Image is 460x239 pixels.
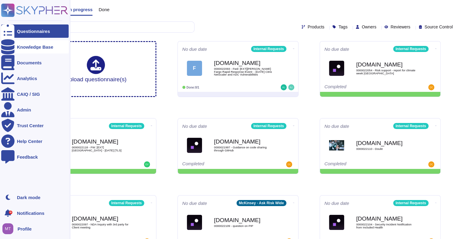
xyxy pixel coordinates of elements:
img: user [428,84,434,90]
img: user [281,84,287,90]
a: Admin [1,103,69,116]
div: McKinsey - Ask Risk Wide [237,200,286,206]
img: user [428,161,434,167]
a: Analytics [1,72,69,85]
div: Completed [182,161,256,167]
span: Notifications [17,211,44,215]
span: 0000021997 - Guidance on code sharing through GitHub [214,146,275,152]
b: [DOMAIN_NAME] [356,216,417,221]
img: user [288,84,294,90]
img: Logo [329,215,344,230]
span: Tags [338,25,347,29]
span: Products [308,25,324,29]
span: Source Control [425,25,453,29]
span: 0000022093 - Fwd: [EXT][PERSON_NAME] Fargo Rapid Response Event: - [DATE] Citrix NetScaler and AD... [214,67,275,76]
div: Trust Center [17,123,44,128]
div: Completed [40,161,114,167]
span: 0000022104 - Security Incident Notification from Included Health [356,223,417,229]
a: Trust Center [1,119,69,132]
div: Feedback [17,155,38,159]
div: Questionnaires [17,29,50,34]
span: Reviewers [390,25,410,29]
div: Analytics [17,76,37,81]
div: Knowledge Base [17,45,53,49]
div: Dark mode [17,195,41,200]
span: Owners [362,25,376,29]
b: [DOMAIN_NAME] [356,62,417,67]
a: Help Center [1,134,69,148]
input: Search by keywords [24,22,194,32]
span: No due date [325,47,349,51]
div: Admin [17,108,31,112]
span: Done: 0/1 [187,86,199,89]
button: user [1,222,18,235]
span: Done [99,7,109,12]
span: No due date [325,201,349,205]
span: 0000022097 - NDA Inquiry with 3rd party for Client meeting [72,223,132,229]
div: CAIQ / SIG [17,92,40,96]
img: Logo [187,215,202,230]
span: Profile [18,227,32,231]
a: Questionnaires [1,24,69,38]
a: Knowledge Base [1,40,69,53]
span: No due date [182,124,207,128]
div: Completed [325,84,399,90]
a: Documents [1,56,69,69]
div: Internal Requests [251,46,286,52]
div: Internal Requests [393,46,429,52]
b: [DOMAIN_NAME] [214,139,275,144]
span: 0000022118 - FW: [EXT][GEOGRAPHIC_DATA] - [DATE] [TLS] [72,146,132,152]
span: No due date [325,124,349,128]
div: Internal Requests [109,123,144,129]
b: [DOMAIN_NAME] [356,140,417,146]
a: CAIQ / SIG [1,87,69,101]
div: Internal Requests [393,123,429,129]
a: Feedback [1,150,69,163]
span: No due date [182,47,207,51]
div: Documents [17,60,42,65]
span: 0000022054 - Risk support - report for climate week [GEOGRAPHIC_DATA] [356,69,417,75]
div: Internal Requests [393,200,429,206]
b: [DOMAIN_NAME] [72,139,132,144]
b: [DOMAIN_NAME] [72,216,132,221]
img: user [2,223,13,234]
img: user [144,161,150,167]
div: 9+ [9,211,12,214]
div: Internal Requests [251,123,286,129]
div: Completed [325,161,399,167]
div: F [187,61,202,76]
b: [DOMAIN_NAME] [214,60,275,66]
img: user [286,161,292,167]
span: In progress [68,7,93,12]
span: No due date [182,201,207,205]
div: Help Center [17,139,42,144]
span: 0000022110 - Doubt [356,147,417,150]
img: Logo [329,61,344,76]
b: [DOMAIN_NAME] [214,217,275,223]
div: Internal Requests [109,200,144,206]
img: Logo [187,138,202,153]
span: 0000022109 - question on PIP [214,224,275,228]
img: Logo [329,138,344,153]
div: Upload questionnaire(s) [65,56,127,82]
